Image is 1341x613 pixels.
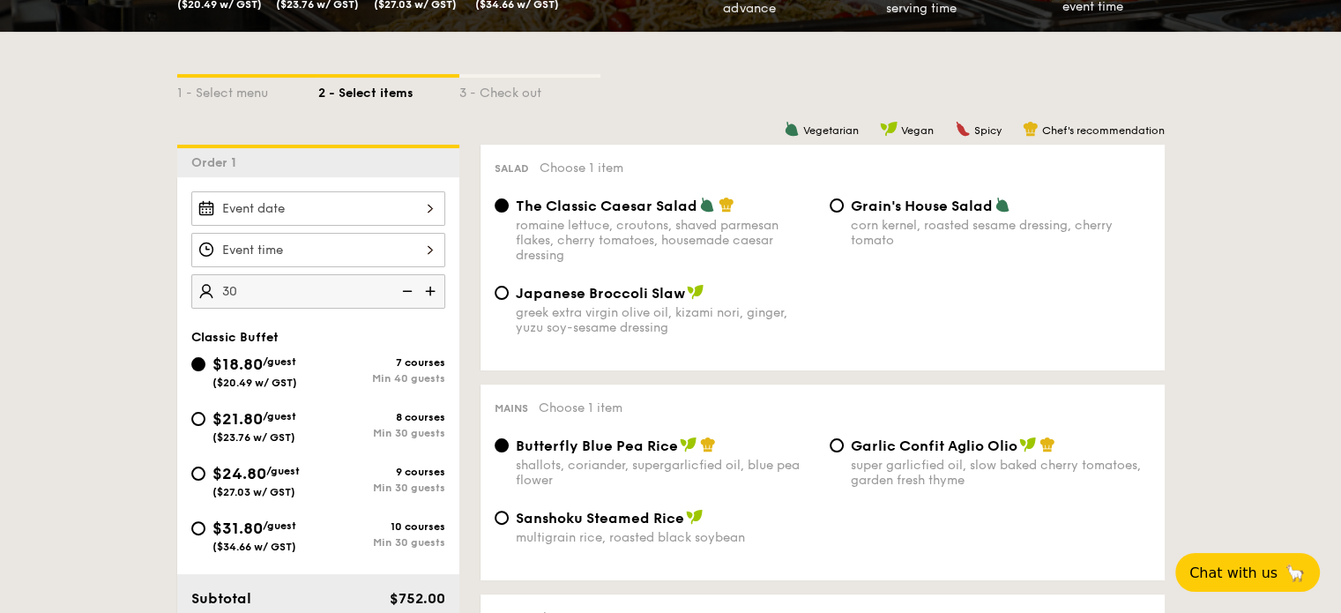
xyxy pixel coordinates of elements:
span: Choose 1 item [539,400,622,415]
span: Choose 1 item [540,161,623,176]
span: ($20.49 w/ GST) [212,377,297,389]
span: $24.80 [212,464,266,483]
span: Butterfly Blue Pea Rice [516,437,678,454]
input: Sanshoku Steamed Ricemultigrain rice, roasted black soybean [495,511,509,525]
span: /guest [263,355,296,368]
div: 10 courses [318,520,445,533]
img: icon-vegan.f8ff3823.svg [686,509,704,525]
img: icon-spicy.37a8142b.svg [955,121,971,137]
input: $18.80/guest($20.49 w/ GST)7 coursesMin 40 guests [191,357,205,371]
span: /guest [263,410,296,422]
img: icon-chef-hat.a58ddaea.svg [1023,121,1039,137]
span: Order 1 [191,155,243,170]
img: icon-add.58712e84.svg [419,274,445,308]
span: /guest [263,520,296,532]
span: ($34.66 w/ GST) [212,541,296,553]
span: $21.80 [212,409,263,429]
img: icon-reduce.1d2dbef1.svg [392,274,419,308]
div: Min 30 guests [318,536,445,549]
div: 9 courses [318,466,445,478]
input: Grain's House Saladcorn kernel, roasted sesame dressing, cherry tomato [830,198,844,213]
div: Min 40 guests [318,372,445,385]
img: icon-chef-hat.a58ddaea.svg [700,437,716,452]
span: Vegetarian [803,124,859,137]
img: icon-vegan.f8ff3823.svg [680,437,697,452]
input: Japanese Broccoli Slawgreek extra virgin olive oil, kizami nori, ginger, yuzu soy-sesame dressing [495,286,509,300]
span: Grain's House Salad [851,198,993,214]
span: $18.80 [212,355,263,374]
input: Garlic Confit Aglio Oliosuper garlicfied oil, slow baked cherry tomatoes, garden fresh thyme [830,438,844,452]
input: The Classic Caesar Saladromaine lettuce, croutons, shaved parmesan flakes, cherry tomatoes, house... [495,198,509,213]
div: multigrain rice, roasted black soybean [516,530,816,545]
span: The Classic Caesar Salad [516,198,697,214]
span: /guest [266,465,300,477]
div: corn kernel, roasted sesame dressing, cherry tomato [851,218,1151,248]
span: Salad [495,162,529,175]
div: shallots, coriander, supergarlicfied oil, blue pea flower [516,458,816,488]
span: Sanshoku Steamed Rice [516,510,684,527]
span: Chef's recommendation [1042,124,1165,137]
div: super garlicfied oil, slow baked cherry tomatoes, garden fresh thyme [851,458,1151,488]
input: $21.80/guest($23.76 w/ GST)8 coursesMin 30 guests [191,412,205,426]
input: Event date [191,191,445,226]
input: Event time [191,233,445,267]
div: greek extra virgin olive oil, kizami nori, ginger, yuzu soy-sesame dressing [516,305,816,335]
img: icon-vegan.f8ff3823.svg [687,284,704,300]
div: 8 courses [318,411,445,423]
span: Japanese Broccoli Slaw [516,285,685,302]
span: Vegan [901,124,934,137]
div: 2 - Select items [318,78,459,102]
input: Butterfly Blue Pea Riceshallots, coriander, supergarlicfied oil, blue pea flower [495,438,509,452]
span: 🦙 [1285,563,1306,583]
input: Number of guests [191,274,445,309]
span: Mains [495,402,528,415]
img: icon-vegetarian.fe4039eb.svg [699,197,715,213]
div: 7 courses [318,356,445,369]
img: icon-vegan.f8ff3823.svg [880,121,898,137]
img: icon-vegetarian.fe4039eb.svg [784,121,800,137]
button: Chat with us🦙 [1175,553,1320,592]
div: romaine lettuce, croutons, shaved parmesan flakes, cherry tomatoes, housemade caesar dressing [516,218,816,263]
img: icon-chef-hat.a58ddaea.svg [719,197,734,213]
span: Subtotal [191,590,251,607]
div: 1 - Select menu [177,78,318,102]
div: Min 30 guests [318,482,445,494]
span: $752.00 [389,590,444,607]
span: Chat with us [1189,564,1278,581]
img: icon-vegan.f8ff3823.svg [1019,437,1037,452]
span: $31.80 [212,519,263,538]
div: Min 30 guests [318,427,445,439]
div: 3 - Check out [459,78,600,102]
span: ($27.03 w/ GST) [212,486,295,498]
span: Classic Buffet [191,330,279,345]
img: icon-vegetarian.fe4039eb.svg [995,197,1010,213]
span: ($23.76 w/ GST) [212,431,295,444]
input: $31.80/guest($34.66 w/ GST)10 coursesMin 30 guests [191,521,205,535]
span: Garlic Confit Aglio Olio [851,437,1017,454]
span: Spicy [974,124,1002,137]
input: $24.80/guest($27.03 w/ GST)9 coursesMin 30 guests [191,467,205,481]
img: icon-chef-hat.a58ddaea.svg [1039,437,1055,452]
